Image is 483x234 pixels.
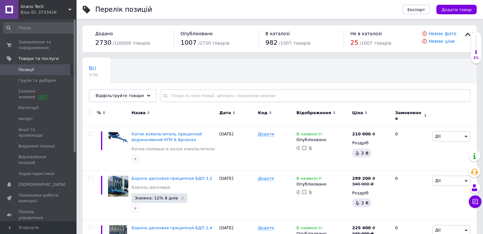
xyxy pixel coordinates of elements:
div: [DATE] [218,127,256,171]
b: 210 000 [352,132,371,136]
span: Знижка: 12% 8 днів [135,196,178,200]
a: Борона дисковая прицепная БДП 3.2 [131,176,212,181]
span: 25 [350,39,358,46]
div: Опубліковано [296,137,349,143]
span: Сезонні знижки [18,88,59,100]
div: Опубліковано [296,181,349,187]
a: Бороны дисковые [131,185,170,190]
span: Ціна [352,110,363,116]
b: 225 400 [352,225,371,230]
span: Замовлення та повідомлення [18,39,59,51]
span: Акції та промокоди [18,127,59,138]
span: Grano Tech [21,4,68,10]
span: Імпорт [18,116,33,122]
div: ₴ [352,131,375,137]
span: [DEMOGRAPHIC_DATA] [18,182,65,187]
span: Додати товар [441,7,472,12]
span: Товари та послуги [18,56,59,62]
span: 3 ₴ [361,200,369,205]
span: 1007 [180,39,197,46]
div: ₴ [352,225,375,231]
button: Додати товар [436,5,477,14]
div: 0 [391,127,431,171]
span: Характеристики [18,171,54,177]
a: Катки полевые и катки измельчители [131,146,215,152]
span: % [97,110,101,116]
span: / 100000 товарів [113,41,150,46]
span: 3 ₴ [361,151,369,156]
span: Відфільтруйте товари [96,93,144,98]
div: Ваш ID: 3733426 [21,10,76,15]
span: В наявності [296,176,322,183]
span: Додати [258,176,274,181]
span: Відображення [296,110,331,116]
span: / 1007 товарів [279,41,310,46]
span: Дії [435,178,440,183]
button: Експорт [402,5,430,14]
a: Немає фото [428,31,456,36]
div: Перелік позицій [95,6,152,13]
span: / 1007 товарів [360,41,391,46]
span: Відновлення позицій [18,154,59,166]
div: ₴ [352,176,375,181]
span: 2730 [89,73,98,77]
button: Чат з покупцем [469,195,481,208]
span: Замовлення [395,110,422,121]
b: 299 200 [352,176,371,181]
span: 2730 [95,39,111,46]
span: В каталозі [265,31,290,36]
span: Назва [131,110,145,116]
span: / 2730 товарів [198,41,229,46]
span: Показники роботи компанії [18,192,59,204]
a: Каток измельчитель прицепной водоналивной КПУ 6 Арсенал [131,132,202,142]
div: 340 000 ₴ [352,181,375,187]
img: Каток измельчитель прицепной водоналивной КПУ 6 Арсенал [108,131,128,143]
span: Видалені позиції [18,143,55,149]
input: Пошук по назві позиції, артикулу і пошуковим запитам [160,89,470,102]
span: В наявності [296,132,322,138]
a: Немає ціни [428,39,454,44]
span: Додати [258,225,274,231]
span: Код [258,110,267,116]
span: Додано [95,31,113,36]
div: [DATE] [218,171,256,220]
span: Дії [435,134,440,139]
span: Дії [435,228,440,232]
span: Категорії [18,105,38,111]
a: Борона дисковая прицепная БДП 2,4 [131,225,212,230]
div: 0 [391,171,431,220]
span: В наявності [296,225,322,232]
span: 982 [265,39,278,46]
span: Всі [89,66,96,71]
span: Позиції [18,67,34,73]
span: Дата [219,110,231,116]
span: Не в каталозі [350,31,382,36]
div: Роздріб [352,190,390,196]
input: Пошук [3,22,75,34]
span: Групи та добірки [18,78,56,83]
div: 2% [471,56,481,60]
img: Борона дисковая прицепная БДП 3.2 [108,176,128,197]
span: Опубліковано [180,31,213,36]
span: Панель управління [18,209,59,220]
span: Експорт [407,7,425,12]
div: Роздріб [352,140,390,146]
span: Додати [258,132,274,137]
